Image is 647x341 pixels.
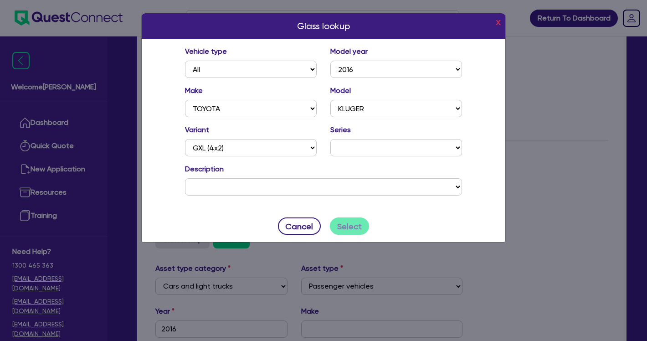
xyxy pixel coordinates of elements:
label: Make [185,85,203,96]
label: Variant [185,124,209,135]
h3: Glass lookup [297,21,350,31]
button: x [493,15,503,29]
label: Model year [330,46,368,57]
label: Vehicle type [185,46,227,57]
label: Series [330,124,351,135]
label: Description [185,164,224,175]
label: Model [330,85,351,96]
button: Select [330,217,370,235]
button: Cancel [278,217,321,235]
